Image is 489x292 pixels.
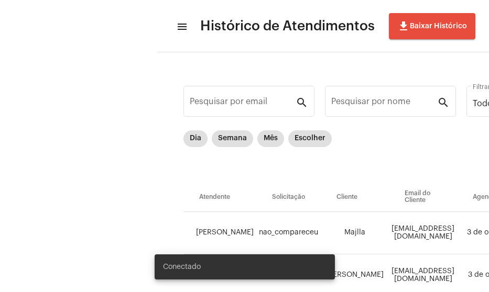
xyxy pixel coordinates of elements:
[389,212,457,254] td: [EMAIL_ADDRESS][DOMAIN_NAME]
[389,13,475,39] button: Baixar Histórico
[256,183,321,212] th: Solicitação
[200,18,375,35] span: Histórico de Atendimentos
[190,99,296,108] input: Pesquisar por email
[321,212,389,254] td: Majlla
[183,212,256,254] td: [PERSON_NAME]
[288,130,332,147] mat-chip: Escolher
[389,183,457,212] th: Email do Cliente
[257,130,284,147] mat-chip: Mês
[397,23,467,30] span: Baixar Histórico
[331,99,437,108] input: Pesquisar por nome
[259,229,318,236] span: nao_compareceu
[183,183,256,212] th: Atendente
[296,96,308,108] mat-icon: search
[437,96,450,108] mat-icon: search
[183,130,208,147] mat-chip: Dia
[321,183,389,212] th: Cliente
[397,20,410,32] mat-icon: file_download
[212,130,253,147] mat-chip: Semana
[163,262,201,272] span: Conectado
[176,20,187,33] mat-icon: sidenav icon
